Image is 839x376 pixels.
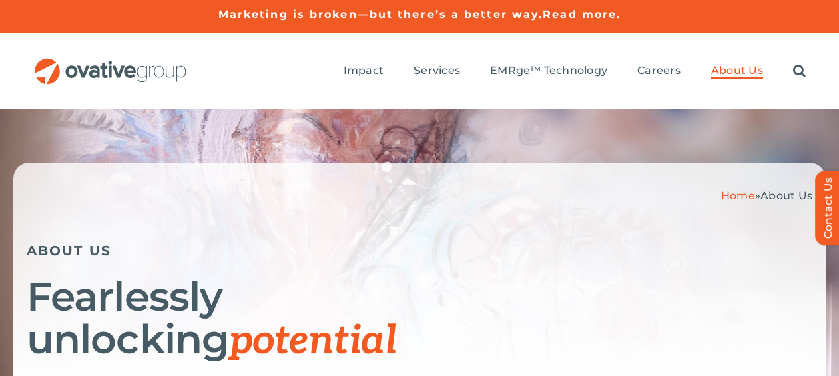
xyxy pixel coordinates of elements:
[637,64,681,79] a: Careers
[490,64,607,77] span: EMRge™ Technology
[229,317,396,365] span: potential
[711,64,763,79] a: About Us
[344,50,806,93] nav: Menu
[27,275,812,363] h1: Fearlessly unlocking
[490,64,607,79] a: EMRge™ Technology
[344,64,384,79] a: Impact
[344,64,384,77] span: Impact
[414,64,460,77] span: Services
[27,243,812,259] h5: ABOUT US
[637,64,681,77] span: Careers
[721,189,812,202] span: »
[218,8,543,21] a: Marketing is broken—but there’s a better way.
[33,57,188,69] a: OG_Full_horizontal_RGB
[711,64,763,77] span: About Us
[721,189,755,202] a: Home
[414,64,460,79] a: Services
[793,64,806,79] a: Search
[543,8,621,21] a: Read more.
[760,189,812,202] span: About Us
